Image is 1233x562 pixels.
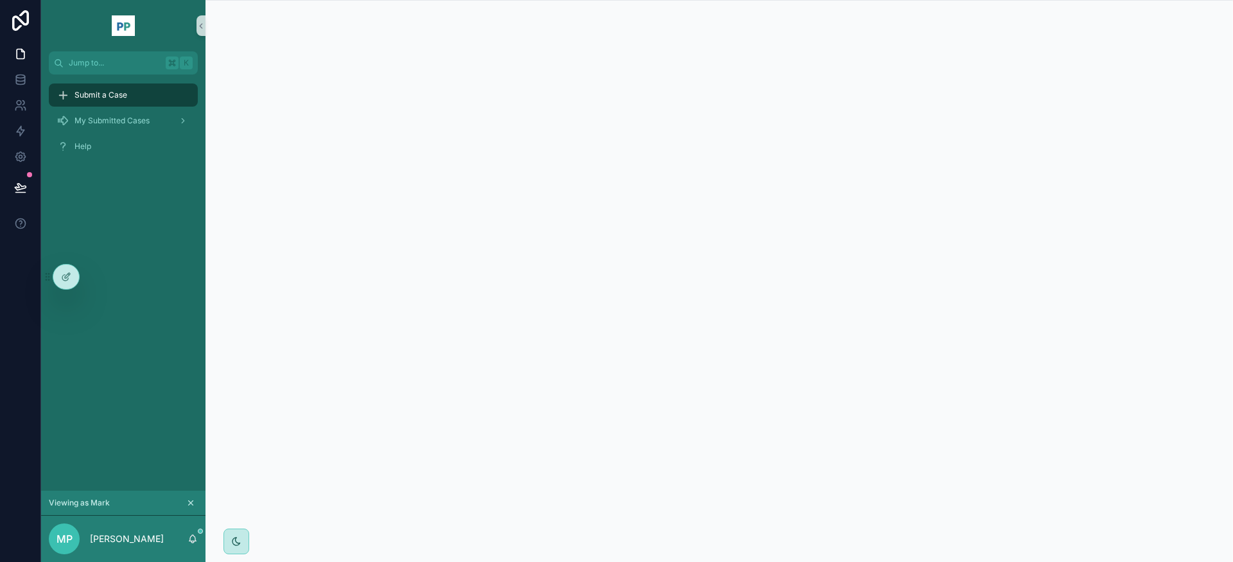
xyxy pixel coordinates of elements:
[49,51,198,75] button: Jump to...K
[181,58,191,68] span: K
[112,15,136,36] img: App logo
[57,531,73,547] span: MP
[49,83,198,107] a: Submit a Case
[69,58,161,68] span: Jump to...
[41,75,205,175] div: scrollable content
[74,141,91,152] span: Help
[49,498,110,508] span: Viewing as Mark
[49,109,198,132] a: My Submitted Cases
[49,135,198,158] a: Help
[74,116,150,126] span: My Submitted Cases
[74,90,127,100] span: Submit a Case
[90,532,164,545] p: [PERSON_NAME]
